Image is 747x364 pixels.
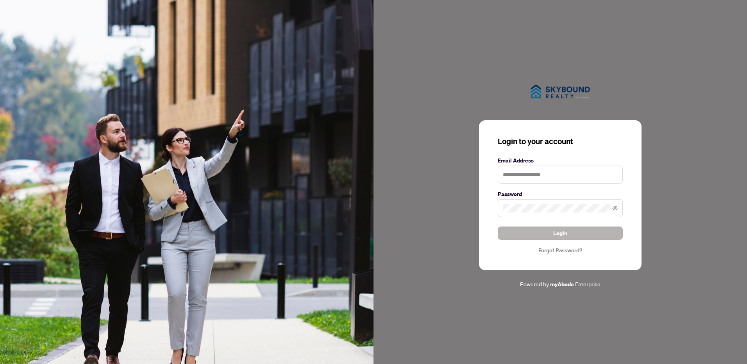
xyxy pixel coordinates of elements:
[575,280,600,287] span: Enterprise
[498,246,623,255] a: Forgot Password?
[498,227,623,240] button: Login
[498,190,623,198] label: Password
[498,156,623,165] label: Email Address
[553,227,567,239] span: Login
[520,280,549,287] span: Powered by
[550,280,574,289] a: myAbode
[521,75,599,108] img: ma-logo
[612,205,618,211] span: eye-invisible
[498,136,623,147] h3: Login to your account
